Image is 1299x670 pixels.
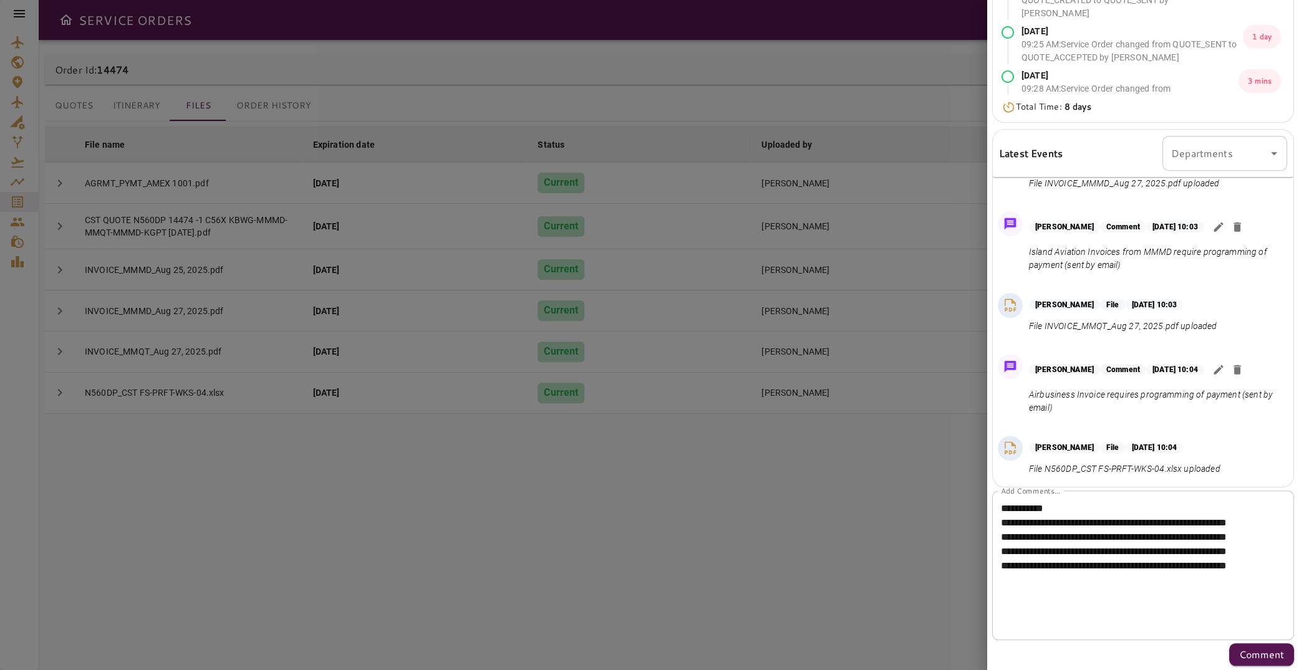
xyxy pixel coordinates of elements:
button: Comment [1229,643,1294,666]
p: File INVOICE_MMMD_Aug 27, 2025.pdf uploaded [1029,177,1219,190]
p: [DATE] 10:04 [1146,364,1204,375]
p: [DATE] [1021,69,1239,82]
p: Total Time: [1016,100,1091,113]
p: 09:25 AM : Service Order changed from QUOTE_SENT to QUOTE_ACCEPTED by [PERSON_NAME] [1021,38,1243,64]
p: File [1100,299,1126,310]
img: Timer Icon [1002,101,1016,113]
label: Add Comments... [1001,485,1060,495]
p: File INVOICE_MMQT_Aug 27, 2025.pdf uploaded [1029,320,1217,333]
p: Airbusiness Invoice requires programming of payment (sent by email) [1029,388,1282,414]
p: Comment [1100,221,1146,232]
p: [PERSON_NAME] [1029,442,1100,453]
p: Comment [1100,364,1146,375]
button: Open [1265,145,1283,162]
p: [DATE] 10:03 [1126,299,1184,310]
p: [PERSON_NAME] [1029,299,1100,310]
p: [DATE] 10:04 [1126,442,1184,453]
p: Comment [1239,647,1284,662]
p: [PERSON_NAME] [1029,364,1100,375]
img: Message Icon [1002,215,1019,232]
b: 8 days [1065,100,1091,113]
p: [DATE] 10:03 [1146,221,1204,232]
h6: Latest Events [999,145,1063,161]
img: Message Icon [1002,358,1019,375]
p: File [1100,442,1126,453]
p: 09:28 AM : Service Order changed from QUOTE_ACCEPTED to AWAITING_ASSIGNMENT by [PERSON_NAME] [1021,82,1239,122]
p: [DATE] [1021,25,1243,38]
p: 1 day [1243,25,1281,49]
img: PDF File [1001,439,1020,457]
p: [PERSON_NAME] [1029,221,1100,232]
p: Island Aviation Invoices from MMMD require programming of payment (sent by email) [1029,246,1282,272]
img: PDF File [1001,296,1020,315]
p: 3 mins [1239,69,1281,93]
p: File N560DP_CST FS-PRFT-WKS-04.xlsx uploaded [1029,462,1220,476]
